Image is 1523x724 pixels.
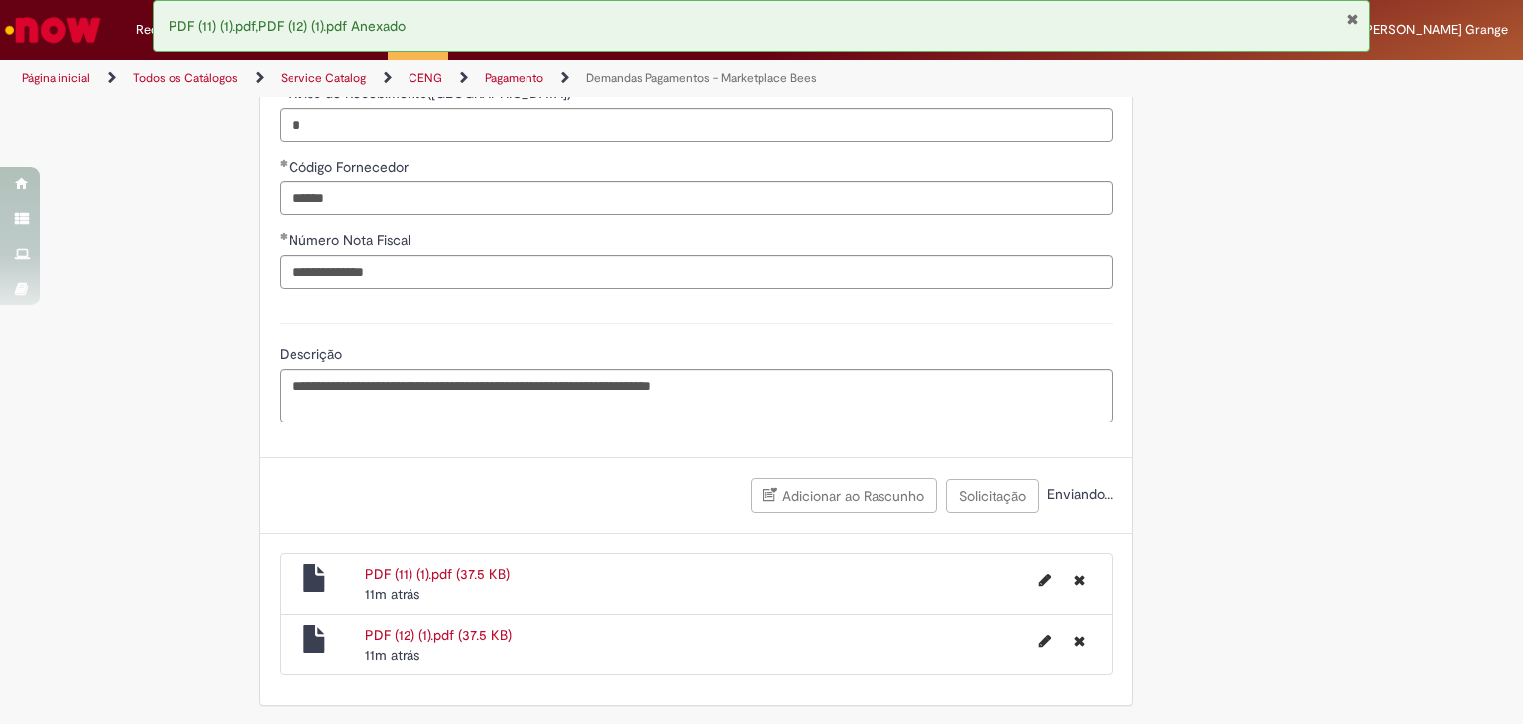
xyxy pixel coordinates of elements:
span: Enviando... [1043,485,1113,503]
a: PDF (12) (1).pdf (37.5 KB) [365,626,512,644]
a: Todos os Catálogos [133,70,238,86]
input: Código Fornecedor [280,181,1113,215]
a: Demandas Pagamentos - Marketplace Bees [586,70,817,86]
button: Fechar Notificação [1347,11,1359,27]
img: ServiceNow [2,10,104,50]
button: Excluir PDF (12) (1).pdf [1062,625,1097,657]
span: 11m atrás [365,646,419,664]
span: Código Fornecedor [289,158,412,176]
span: Requisições [136,20,205,40]
input: Aviso de Recebimento(AR) [280,108,1113,142]
span: Obrigatório Preenchido [280,232,289,240]
input: Número Nota Fiscal [280,255,1113,289]
button: Editar nome de arquivo PDF (12) (1).pdf [1027,625,1063,657]
a: Pagamento [485,70,543,86]
span: Número Nota Fiscal [289,231,414,249]
span: [PERSON_NAME] Grange [1361,21,1508,38]
ul: Trilhas de página [15,60,1000,97]
span: PDF (11) (1).pdf,PDF (12) (1).pdf Anexado [169,17,406,35]
span: Obrigatório Preenchido [280,159,289,167]
button: Excluir PDF (11) (1).pdf [1062,564,1097,596]
a: CENG [409,70,442,86]
a: Página inicial [22,70,90,86]
textarea: Descrição [280,369,1113,422]
a: PDF (11) (1).pdf (37.5 KB) [365,565,510,583]
button: Editar nome de arquivo PDF (11) (1).pdf [1027,564,1063,596]
span: Descrição [280,345,346,363]
span: 11m atrás [365,585,419,603]
time: 29/09/2025 17:00:10 [365,646,419,664]
a: Service Catalog [281,70,366,86]
time: 29/09/2025 17:00:10 [365,585,419,603]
